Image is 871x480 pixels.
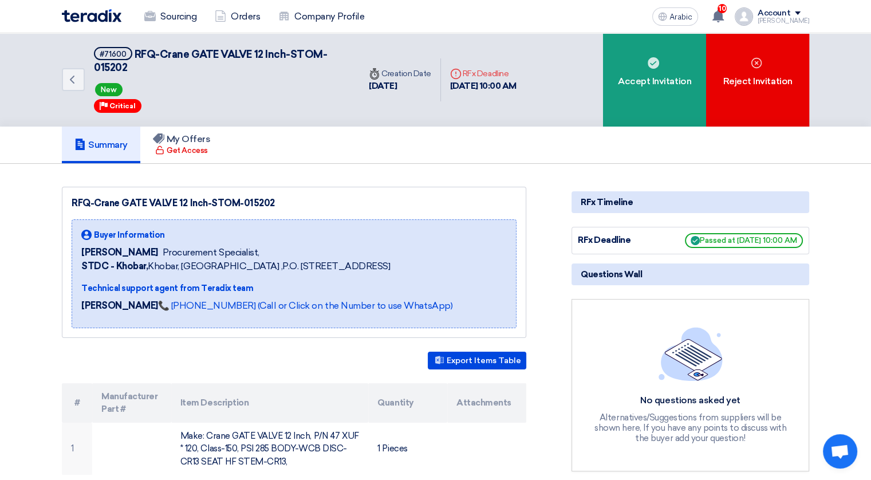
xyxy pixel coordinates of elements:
[447,356,521,365] font: Export Items Table
[62,127,140,163] a: Summary
[447,383,526,423] th: Attachments
[450,81,517,91] font: [DATE] 10:00 AM
[62,423,92,475] td: 1
[167,133,211,144] font: My Offers
[700,236,797,245] font: Passed at [DATE] 10:00 AM
[62,9,121,22] img: Teradix logo
[72,196,517,210] div: RFQ-Crane GATE VALVE 12 Inch-STOM-015202
[735,7,753,26] img: profile_test.png
[618,74,691,88] font: Accept Invitation
[160,10,196,23] font: Sourcing
[206,4,269,29] a: Orders
[180,431,359,467] font: Make: Crane GATE VALVE 12 Inch, P/N 47 XUF * 120, Class-150, PSI 285 BODY-WCB DISC-CR13 SEAT HF S...
[171,383,369,423] th: Item Description
[94,47,346,75] h5: RFQ-Crane GATE VALVE 12 Inch-STOM-015202
[163,246,259,259] span: Procurement Specialist,
[368,423,447,475] td: 1 Pieces
[723,74,793,88] font: Reject Invitation
[81,261,390,272] font: Khobar, [GEOGRAPHIC_DATA] ,P.O. [STREET_ADDRESS]
[294,10,364,23] font: Company Profile
[669,13,692,21] span: Arabic
[140,127,223,163] a: My Offers Get Access
[109,102,136,110] span: Critical
[81,261,148,272] b: STDC - Khobar,
[758,9,790,18] div: Account
[81,300,158,311] strong: [PERSON_NAME]
[368,383,447,423] th: Quantity
[94,48,327,74] span: RFQ-Crane GATE VALVE 12 Inch-STOM-015202
[135,4,206,29] a: Sourcing
[823,434,857,469] div: Open chat
[62,383,92,423] th: #
[578,234,664,247] div: RFx Deadline
[369,80,431,93] div: [DATE]
[94,229,165,241] span: Buyer Information
[88,139,128,150] font: Summary
[718,4,727,13] span: 10
[92,383,171,423] th: Manufacturer Part #
[81,282,452,294] div: Technical support agent from Teradix team
[652,7,698,26] button: Arabic
[231,10,260,23] font: Orders
[81,246,158,259] span: [PERSON_NAME]
[95,83,123,96] span: New
[450,69,509,78] font: RFx Deadline
[572,191,809,213] div: RFx Timeline
[593,395,788,407] div: No questions asked yet
[369,69,431,78] font: Creation Date
[100,50,127,58] div: #71600
[158,300,452,311] a: 📞 [PHONE_NUMBER] (Call or Click on the Number to use WhatsApp)
[593,412,788,443] div: Alternatives/Suggestions from suppliers will be shown here, If you have any points to discuss wit...
[659,327,723,381] img: empty_state_list.svg
[428,352,526,369] button: Export Items Table
[758,18,809,24] div: [PERSON_NAME]
[581,269,642,280] font: Questions Wall
[167,145,207,156] font: Get Access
